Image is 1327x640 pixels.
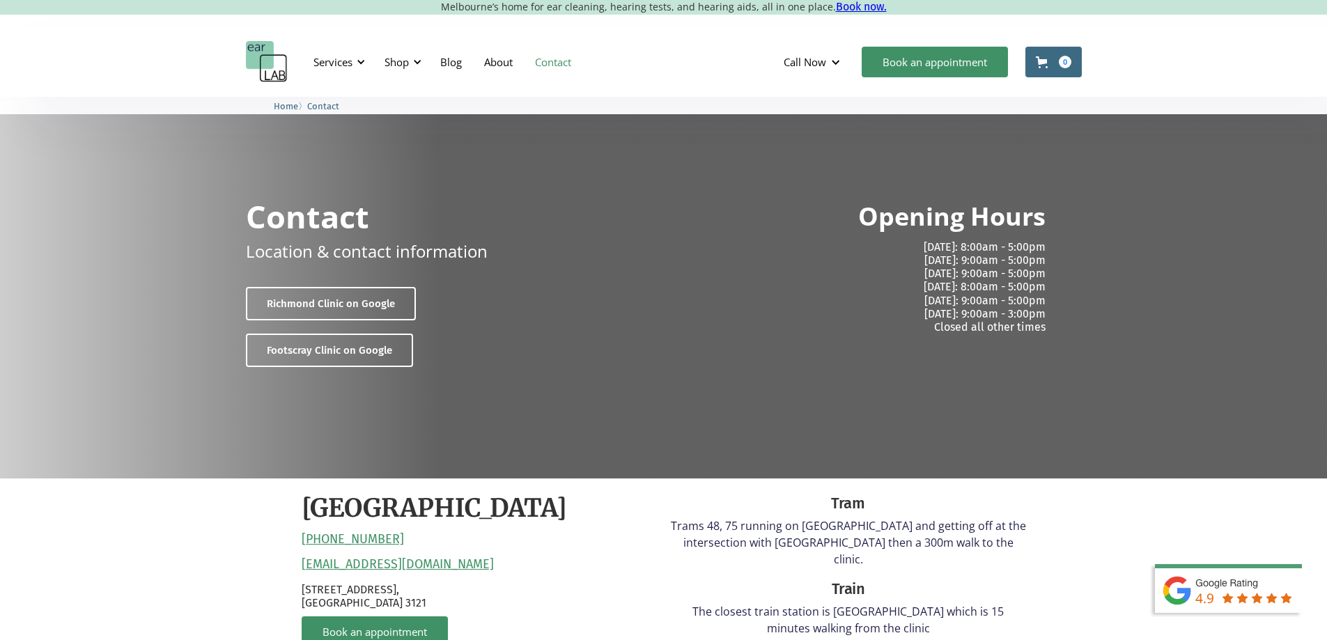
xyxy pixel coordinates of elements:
[246,41,288,83] a: home
[671,603,1026,637] p: The closest train station is [GEOGRAPHIC_DATA] which is 15 minutes walking from the clinic
[376,41,426,83] div: Shop
[302,557,494,572] a: [EMAIL_ADDRESS][DOMAIN_NAME]
[1025,47,1082,77] a: Open cart
[302,532,404,547] a: [PHONE_NUMBER]
[784,55,826,69] div: Call Now
[473,42,524,82] a: About
[671,492,1026,515] div: Tram
[773,41,855,83] div: Call Now
[305,41,369,83] div: Services
[313,55,352,69] div: Services
[307,101,339,111] span: Contact
[671,517,1026,568] p: Trams 48, 75 running on [GEOGRAPHIC_DATA] and getting off at the intersection with [GEOGRAPHIC_DA...
[246,201,369,232] h1: Contact
[858,201,1046,233] h2: Opening Hours
[671,578,1026,600] div: Train
[274,101,298,111] span: Home
[385,55,409,69] div: Shop
[524,42,582,82] a: Contact
[1059,56,1071,68] div: 0
[302,583,657,609] p: [STREET_ADDRESS], [GEOGRAPHIC_DATA] 3121
[862,47,1008,77] a: Book an appointment
[274,99,298,112] a: Home
[246,334,413,367] a: Footscray Clinic on Google
[307,99,339,112] a: Contact
[302,492,567,525] h2: [GEOGRAPHIC_DATA]
[274,99,307,114] li: 〉
[246,239,488,263] p: Location & contact information
[246,287,416,320] a: Richmond Clinic on Google
[429,42,473,82] a: Blog
[675,240,1046,334] p: [DATE]: 8:00am - 5:00pm [DATE]: 9:00am - 5:00pm [DATE]: 9:00am - 5:00pm [DATE]: 8:00am - 5:00pm [...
